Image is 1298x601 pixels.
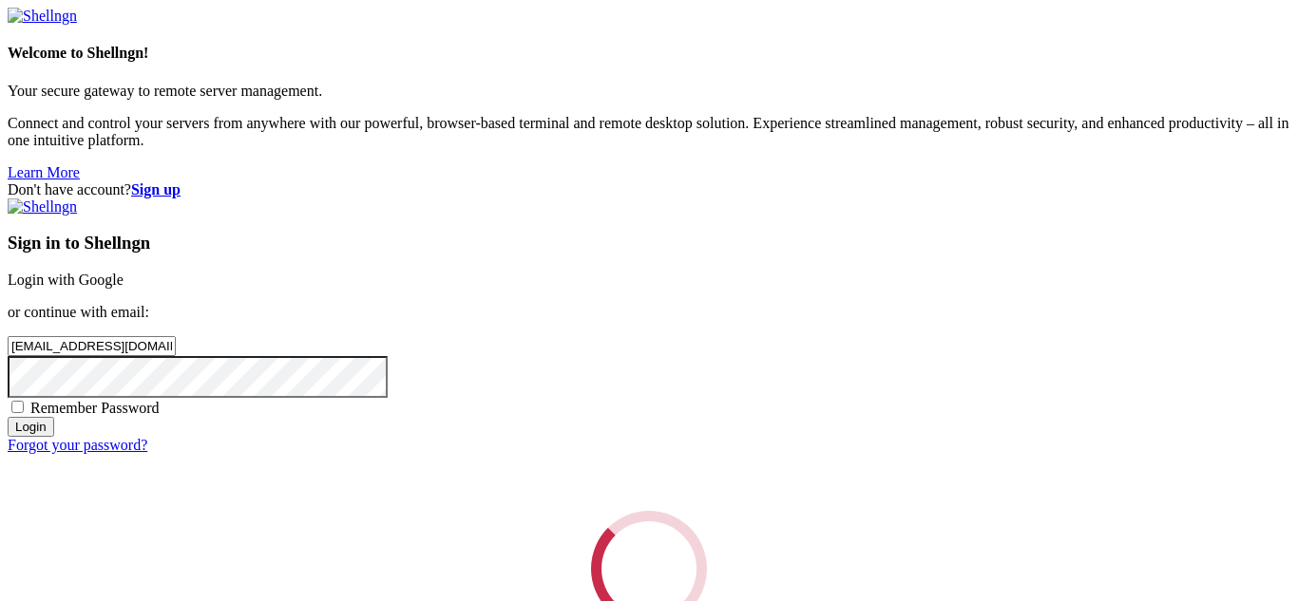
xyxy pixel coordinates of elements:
[30,400,160,416] span: Remember Password
[8,437,147,453] a: Forgot your password?
[8,115,1290,149] p: Connect and control your servers from anywhere with our powerful, browser-based terminal and remo...
[8,336,176,356] input: Email address
[11,401,24,413] input: Remember Password
[8,417,54,437] input: Login
[8,198,77,216] img: Shellngn
[8,233,1290,254] h3: Sign in to Shellngn
[8,181,1290,198] div: Don't have account?
[8,164,80,180] a: Learn More
[8,83,1290,100] p: Your secure gateway to remote server management.
[8,272,124,288] a: Login with Google
[131,181,181,197] a: Sign up
[8,8,77,25] img: Shellngn
[8,304,1290,321] p: or continue with email:
[8,45,1290,62] h4: Welcome to Shellngn!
